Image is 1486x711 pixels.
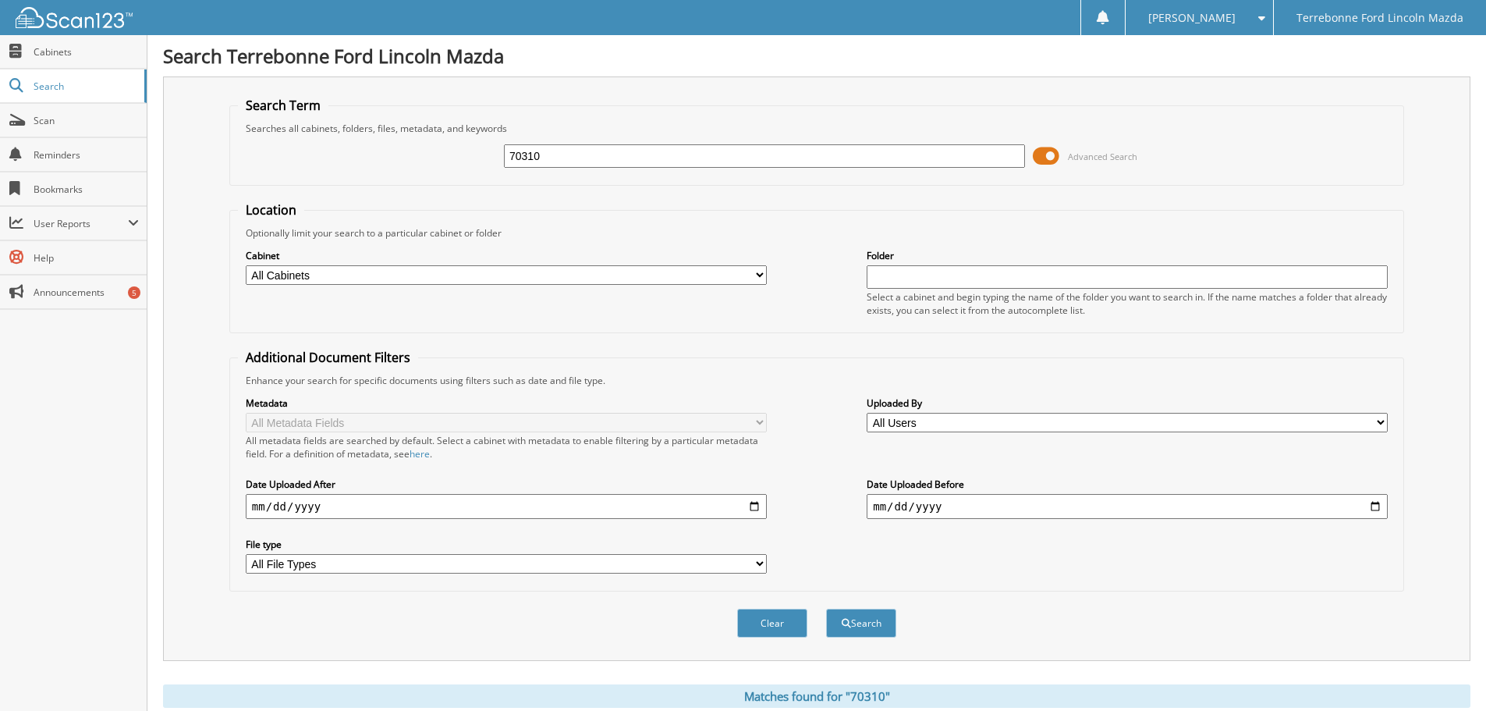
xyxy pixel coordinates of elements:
span: Advanced Search [1068,151,1137,162]
input: end [867,494,1388,519]
span: Reminders [34,148,139,162]
legend: Search Term [238,97,328,114]
span: Help [34,251,139,265]
span: Terrebonne Ford Lincoln Mazda [1296,13,1463,23]
img: scan123-logo-white.svg [16,7,133,28]
a: here [410,447,430,460]
legend: Location [238,201,304,219]
div: Optionally limit your search to a particular cabinet or folder [238,226,1396,240]
span: Search [34,80,137,93]
button: Search [826,609,896,638]
span: User Reports [34,217,128,230]
span: Bookmarks [34,183,139,196]
span: Announcements [34,286,139,299]
div: Enhance your search for specific documents using filters such as date and file type. [238,374,1396,387]
div: 5 [128,286,140,299]
div: Searches all cabinets, folders, files, metadata, and keywords [238,122,1396,135]
div: Matches found for "70310" [163,684,1470,708]
span: [PERSON_NAME] [1148,13,1236,23]
span: Cabinets [34,45,139,59]
label: Uploaded By [867,396,1388,410]
button: Clear [737,609,807,638]
span: Scan [34,114,139,127]
label: Date Uploaded Before [867,478,1388,491]
label: File type [246,538,767,551]
div: All metadata fields are searched by default. Select a cabinet with metadata to enable filtering b... [246,434,767,460]
label: Folder [867,249,1388,262]
legend: Additional Document Filters [238,349,418,366]
label: Date Uploaded After [246,478,767,491]
label: Cabinet [246,249,767,262]
div: Select a cabinet and begin typing the name of the folder you want to search in. If the name match... [867,290,1388,317]
input: start [246,494,767,519]
label: Metadata [246,396,767,410]
h1: Search Terrebonne Ford Lincoln Mazda [163,43,1470,69]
